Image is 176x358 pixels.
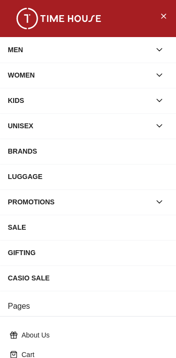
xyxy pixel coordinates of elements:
[8,193,151,211] div: PROMOTIONS
[155,8,171,23] button: Close Menu
[8,142,168,160] div: BRANDS
[10,8,108,29] img: ...
[8,92,151,109] div: KIDS
[8,66,151,84] div: WOMEN
[8,219,168,236] div: SALE
[8,117,151,135] div: UNISEX
[8,244,168,261] div: GIFTING
[8,41,151,59] div: MEN
[8,269,168,287] div: CASIO SALE
[22,330,162,340] p: About Us
[8,168,168,185] div: LUGGAGE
